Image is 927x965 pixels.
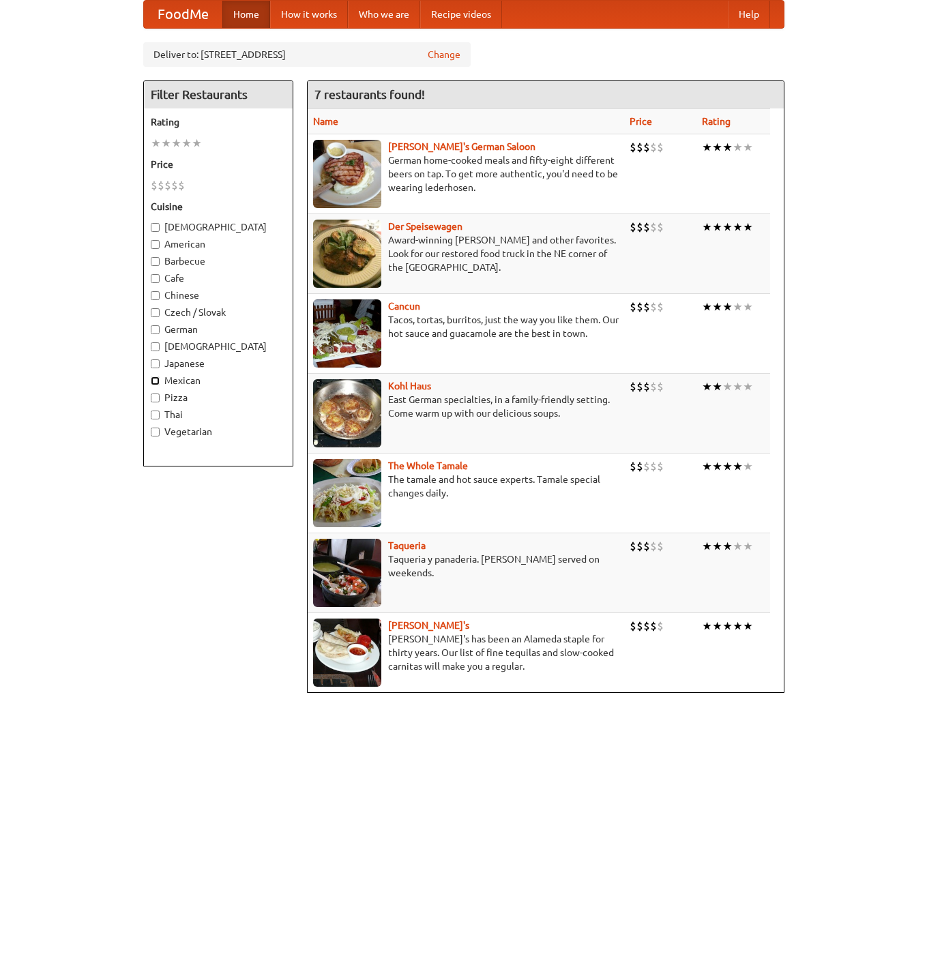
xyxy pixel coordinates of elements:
[151,408,286,421] label: Thai
[657,619,664,634] li: $
[313,140,381,208] img: esthers.jpg
[151,425,286,439] label: Vegetarian
[313,116,338,127] a: Name
[643,220,650,235] li: $
[348,1,420,28] a: Who we are
[151,306,286,319] label: Czech / Slovak
[171,136,181,151] li: ★
[743,619,753,634] li: ★
[151,274,160,283] input: Cafe
[630,539,636,554] li: $
[164,178,171,193] li: $
[151,237,286,251] label: American
[313,393,619,420] p: East German specialties, in a family-friendly setting. Come warm up with our delicious soups.
[151,178,158,193] li: $
[313,379,381,447] img: kohlhaus.jpg
[650,459,657,474] li: $
[151,394,160,402] input: Pizza
[702,220,712,235] li: ★
[151,391,286,404] label: Pizza
[313,539,381,607] img: taqueria.jpg
[636,220,643,235] li: $
[733,220,743,235] li: ★
[151,220,286,234] label: [DEMOGRAPHIC_DATA]
[636,140,643,155] li: $
[702,140,712,155] li: ★
[388,460,468,471] a: The Whole Tamale
[428,48,460,61] a: Change
[722,299,733,314] li: ★
[151,254,286,268] label: Barbecue
[712,459,722,474] li: ★
[313,233,619,274] p: Award-winning [PERSON_NAME] and other favorites. Look for our restored food truck in the NE corne...
[151,308,160,317] input: Czech / Slovak
[733,539,743,554] li: ★
[643,379,650,394] li: $
[722,140,733,155] li: ★
[388,381,431,391] a: Kohl Haus
[151,340,286,353] label: [DEMOGRAPHIC_DATA]
[151,374,286,387] label: Mexican
[313,220,381,288] img: speisewagen.jpg
[733,140,743,155] li: ★
[722,539,733,554] li: ★
[702,619,712,634] li: ★
[650,539,657,554] li: $
[151,115,286,129] h5: Rating
[643,539,650,554] li: $
[733,459,743,474] li: ★
[650,220,657,235] li: $
[630,140,636,155] li: $
[630,379,636,394] li: $
[388,620,469,631] a: [PERSON_NAME]'s
[151,359,160,368] input: Japanese
[733,379,743,394] li: ★
[657,140,664,155] li: $
[743,140,753,155] li: ★
[643,299,650,314] li: $
[144,1,222,28] a: FoodMe
[722,619,733,634] li: ★
[743,539,753,554] li: ★
[313,552,619,580] p: Taqueria y panaderia. [PERSON_NAME] served on weekends.
[151,428,160,436] input: Vegetarian
[630,220,636,235] li: $
[151,288,286,302] label: Chinese
[657,220,664,235] li: $
[151,325,160,334] input: German
[728,1,770,28] a: Help
[722,459,733,474] li: ★
[388,540,426,551] b: Taqueria
[743,459,753,474] li: ★
[158,178,164,193] li: $
[192,136,202,151] li: ★
[313,632,619,673] p: [PERSON_NAME]'s has been an Alameda staple for thirty years. Our list of fine tequilas and slow-c...
[313,299,381,368] img: cancun.jpg
[313,473,619,500] p: The tamale and hot sauce experts. Tamale special changes daily.
[657,379,664,394] li: $
[722,220,733,235] li: ★
[151,136,161,151] li: ★
[636,379,643,394] li: $
[712,140,722,155] li: ★
[388,141,535,152] a: [PERSON_NAME]'s German Saloon
[151,200,286,213] h5: Cuisine
[743,220,753,235] li: ★
[702,299,712,314] li: ★
[388,301,420,312] a: Cancun
[743,299,753,314] li: ★
[313,459,381,527] img: wholetamale.jpg
[270,1,348,28] a: How it works
[712,379,722,394] li: ★
[151,411,160,419] input: Thai
[314,88,425,101] ng-pluralize: 7 restaurants found!
[657,299,664,314] li: $
[722,379,733,394] li: ★
[313,619,381,687] img: pedros.jpg
[643,140,650,155] li: $
[636,539,643,554] li: $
